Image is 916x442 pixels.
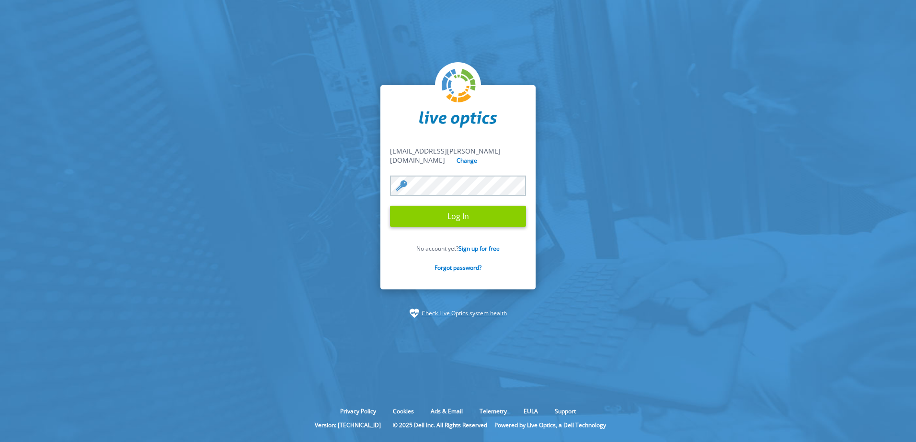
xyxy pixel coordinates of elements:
[419,111,497,128] img: liveoptics-word.svg
[458,244,500,253] a: Sign up for free
[390,206,526,227] input: Log In
[390,244,526,253] p: No account yet?
[422,309,507,318] a: Check Live Optics system health
[442,69,476,103] img: liveoptics-logo.svg
[388,421,492,429] li: © 2025 Dell Inc. All Rights Reserved
[548,407,583,415] a: Support
[516,407,545,415] a: EULA
[386,407,421,415] a: Cookies
[424,407,470,415] a: Ads & Email
[472,407,514,415] a: Telemetry
[435,264,481,272] a: Forgot password?
[333,407,383,415] a: Privacy Policy
[310,421,386,429] li: Version: [TECHNICAL_ID]
[494,421,606,429] li: Powered by Live Optics, a Dell Technology
[390,146,501,165] span: [EMAIL_ADDRESS][PERSON_NAME][DOMAIN_NAME]
[410,309,419,318] img: status-check-icon.svg
[455,156,480,165] input: Change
